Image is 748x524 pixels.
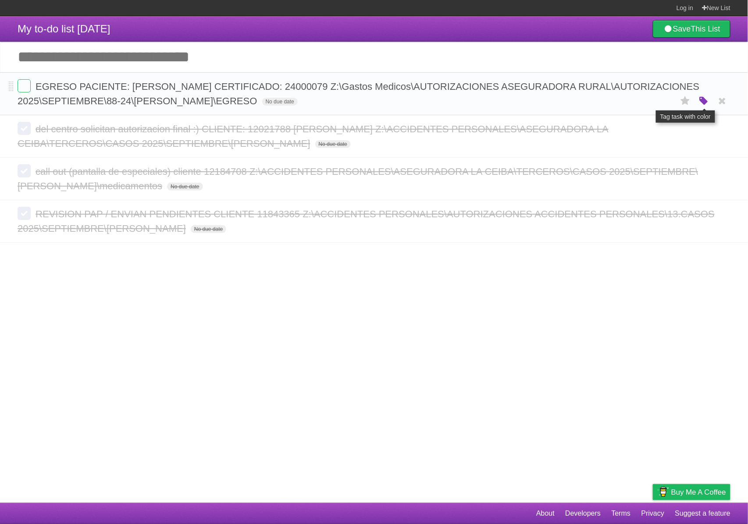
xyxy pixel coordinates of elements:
[612,505,631,522] a: Terms
[641,505,664,522] a: Privacy
[18,81,699,106] span: EGRESO PACIENTE: [PERSON_NAME] CERTIFICADO: 24000079 Z:\Gastos Medicos\AUTORIZACIONES ASEGURADORA...
[18,207,31,220] label: Done
[18,166,698,191] span: call out (pantalla de especiales) cliente 12184708 Z:\ACCIDENTES PERSONALES\ASEGURADORA LA CEIBA\...
[677,94,694,108] label: Star task
[18,124,609,149] span: del centro solicitan autorizacion final :) CLIENTE: 12021788 [PERSON_NAME] Z:\ACCIDENTES PERSONAL...
[657,485,669,499] img: Buy me a coffee
[536,505,555,522] a: About
[18,23,110,35] span: My to-do list [DATE]
[18,164,31,177] label: Done
[18,209,715,234] span: REVISION PAP / ENVIAN PENDIENTES CLIENTE 11843365 Z:\ACCIDENTES PERSONALES\AUTORIZACIONES ACCIDEN...
[18,122,31,135] label: Done
[565,505,601,522] a: Developers
[675,505,730,522] a: Suggest a feature
[18,79,31,92] label: Done
[691,25,720,33] b: This List
[653,20,730,38] a: SaveThis List
[653,484,730,500] a: Buy me a coffee
[262,98,298,106] span: No due date
[671,485,726,500] span: Buy me a coffee
[315,140,351,148] span: No due date
[167,183,203,191] span: No due date
[191,225,226,233] span: No due date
